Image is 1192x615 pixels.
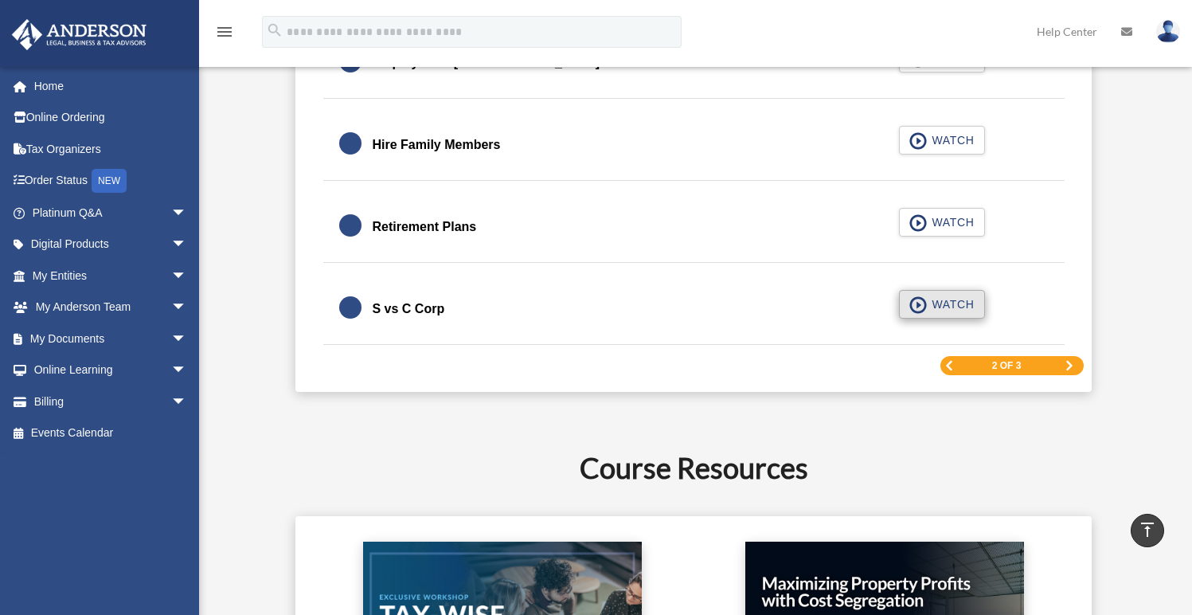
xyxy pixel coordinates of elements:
a: Hire Family Members WATCH [339,126,1049,164]
span: arrow_drop_down [171,355,203,387]
a: Home [11,70,211,102]
button: WATCH [899,208,985,237]
a: Tax Organizers [11,133,211,165]
span: WATCH [927,132,974,148]
div: Retirement Plans [373,216,477,238]
a: My Documentsarrow_drop_down [11,323,211,355]
a: My Anderson Teamarrow_drop_down [11,292,211,323]
span: arrow_drop_down [171,292,203,324]
img: Anderson Advisors Platinum Portal [7,19,151,50]
a: Retirement Plans WATCH [339,208,1049,246]
div: NEW [92,169,127,193]
span: arrow_drop_down [171,229,203,261]
a: vertical_align_top [1131,514,1164,547]
a: Online Learningarrow_drop_down [11,355,211,386]
h2: Course Resources [225,448,1163,488]
a: Order StatusNEW [11,165,211,198]
i: vertical_align_top [1138,520,1157,539]
a: menu [215,28,234,41]
span: arrow_drop_down [171,197,203,229]
div: Hire Family Members [373,134,501,156]
a: Next Page [1065,360,1074,371]
span: WATCH [927,296,974,312]
a: Online Ordering [11,102,211,134]
span: arrow_drop_down [171,386,203,418]
a: Digital Productsarrow_drop_down [11,229,211,260]
i: search [266,22,283,39]
button: WATCH [899,290,985,319]
span: arrow_drop_down [171,260,203,292]
a: Platinum Q&Aarrow_drop_down [11,197,211,229]
span: arrow_drop_down [171,323,203,355]
span: 2 of 3 [992,361,1022,370]
i: menu [215,22,234,41]
a: Events Calendar [11,417,211,449]
button: WATCH [899,126,985,155]
a: S vs C Corp WATCH [339,290,1049,328]
a: Previous Page [944,361,954,371]
div: S vs C Corp [373,298,445,320]
span: WATCH [927,214,974,230]
a: Billingarrow_drop_down [11,386,211,417]
a: My Entitiesarrow_drop_down [11,260,211,292]
img: User Pic [1156,20,1180,43]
